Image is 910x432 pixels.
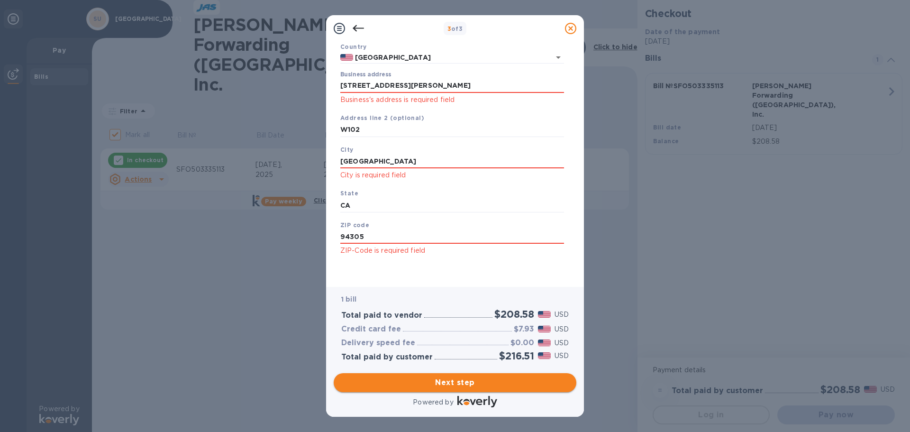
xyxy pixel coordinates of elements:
[457,396,497,407] img: Logo
[494,308,534,320] h2: $208.58
[447,25,463,32] b: of 3
[340,54,353,61] img: US
[552,51,565,64] button: Open
[340,43,367,50] b: Country
[340,245,564,256] p: ZIP-Code is required field
[340,94,564,105] p: Business's address is required field
[514,325,534,334] h3: $7.93
[555,338,569,348] p: USD
[538,326,551,332] img: USD
[353,52,537,64] input: Select country
[341,295,356,303] b: 1 bill
[340,72,391,78] label: Business address
[340,190,358,197] b: State
[340,114,424,121] b: Address line 2 (optional)
[340,123,564,137] input: Enter address line 2
[340,146,354,153] b: City
[447,25,451,32] span: 3
[341,353,433,362] h3: Total paid by customer
[340,154,564,168] input: Enter city
[499,350,534,362] h2: $216.51
[538,352,551,359] img: USD
[538,340,551,346] img: USD
[538,311,551,318] img: USD
[341,325,401,334] h3: Credit card fee
[334,373,576,392] button: Next step
[340,170,564,181] p: City is required field
[340,221,369,229] b: ZIP code
[341,377,569,388] span: Next step
[413,397,453,407] p: Powered by
[341,339,415,348] h3: Delivery speed fee
[555,351,569,361] p: USD
[555,310,569,320] p: USD
[340,230,564,244] input: Enter ZIP code
[340,198,564,212] input: Enter state
[510,339,534,348] h3: $0.00
[340,79,564,93] input: Enter address
[341,311,422,320] h3: Total paid to vendor
[555,324,569,334] p: USD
